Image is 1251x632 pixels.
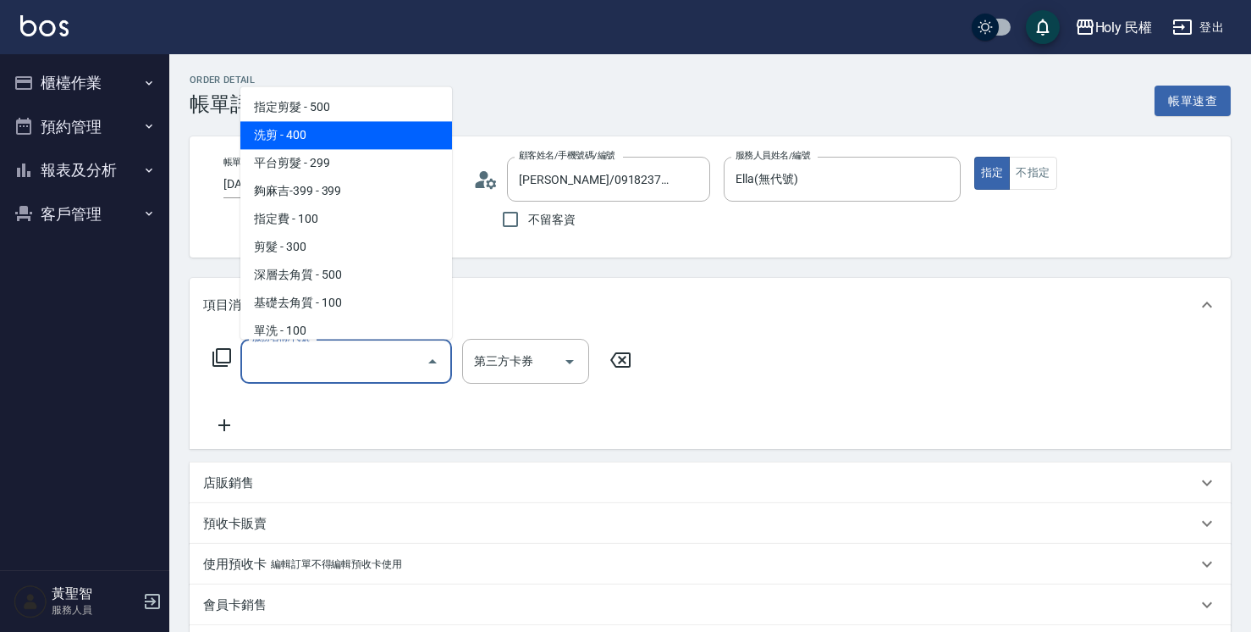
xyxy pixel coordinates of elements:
button: 帳單速查 [1155,86,1231,117]
button: 櫃檯作業 [7,61,163,105]
label: 服務人員姓名/編號 [736,149,810,162]
button: 登出 [1166,12,1231,43]
button: Holy 民權 [1068,10,1160,45]
p: 使用預收卡 [203,556,267,574]
span: 單洗 - 100 [240,317,452,345]
div: 使用預收卡編輯訂單不得編輯預收卡使用 [190,544,1231,585]
input: YYYY/MM/DD hh:mm [223,170,359,198]
div: 店販銷售 [190,463,1231,503]
span: 指定費 - 100 [240,205,452,233]
button: save [1026,10,1060,44]
img: Logo [20,15,69,36]
span: 深層去角質 - 500 [240,261,452,289]
span: 基礎去角質 - 100 [240,289,452,317]
div: 預收卡販賣 [190,503,1231,544]
span: 剪髮 - 300 [240,233,452,261]
p: 預收卡販賣 [203,515,267,533]
button: 指定 [974,157,1011,190]
p: 會員卡銷售 [203,596,267,614]
h2: Order detail [190,75,271,86]
h3: 帳單詳細 [190,92,271,116]
div: Holy 民權 [1095,17,1153,38]
button: 預約管理 [7,105,163,149]
button: 不指定 [1009,157,1056,190]
p: 服務人員 [52,602,138,618]
p: 店販銷售 [203,474,254,492]
p: 項目消費 [203,297,254,314]
div: 項目消費 [190,332,1231,449]
h5: 黃聖智 [52,585,138,602]
span: 不留客資 [528,211,576,229]
div: 會員卡銷售 [190,585,1231,625]
label: 帳單日期 [223,156,259,169]
img: Person [14,585,47,618]
button: Close [419,348,446,375]
span: 夠麻吉-399 - 399 [240,177,452,205]
p: 編輯訂單不得編輯預收卡使用 [271,556,402,574]
span: 洗剪 - 400 [240,121,452,149]
div: 項目消費 [190,278,1231,332]
span: 平台剪髮 - 299 [240,149,452,177]
label: 顧客姓名/手機號碼/編號 [519,149,615,162]
button: 客戶管理 [7,192,163,236]
button: 報表及分析 [7,148,163,192]
span: 指定剪髮 - 500 [240,93,452,121]
button: Open [556,348,583,375]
